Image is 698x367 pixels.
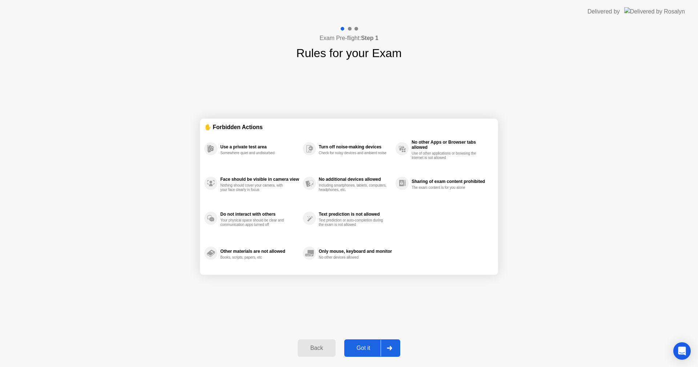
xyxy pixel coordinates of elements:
[319,144,392,149] div: Turn off noise-making devices
[361,35,378,41] b: Step 1
[319,218,388,227] div: Text prediction or auto-completion during the exam is not allowed
[220,212,299,217] div: Do not interact with others
[587,7,620,16] div: Delivered by
[412,179,490,184] div: Sharing of exam content prohibited
[220,218,289,227] div: Your physical space should be clear and communication apps turned off
[319,183,388,192] div: Including smartphones, tablets, computers, headphones, etc.
[298,339,335,357] button: Back
[319,255,388,260] div: No other devices allowed
[319,177,392,182] div: No additional devices allowed
[220,183,289,192] div: Nothing should cover your camera, with your face clearly in focus
[220,255,289,260] div: Books, scripts, papers, etc
[319,249,392,254] div: Only mouse, keyboard and monitor
[204,123,494,131] div: ✋ Forbidden Actions
[624,7,685,16] img: Delivered by Rosalyn
[319,151,388,155] div: Check for noisy devices and ambient noise
[220,177,299,182] div: Face should be visible in camera view
[220,151,289,155] div: Somewhere quiet and undisturbed
[296,44,402,62] h1: Rules for your Exam
[220,144,299,149] div: Use a private test area
[412,151,480,160] div: Use of other applications or browsing the internet is not allowed
[220,249,299,254] div: Other materials are not allowed
[319,212,392,217] div: Text prediction is not allowed
[300,345,333,351] div: Back
[344,339,400,357] button: Got it
[412,140,490,150] div: No other Apps or Browser tabs allowed
[412,186,480,190] div: The exam content is for you alone
[320,34,378,43] h4: Exam Pre-flight:
[346,345,381,351] div: Got it
[673,342,691,360] div: Open Intercom Messenger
